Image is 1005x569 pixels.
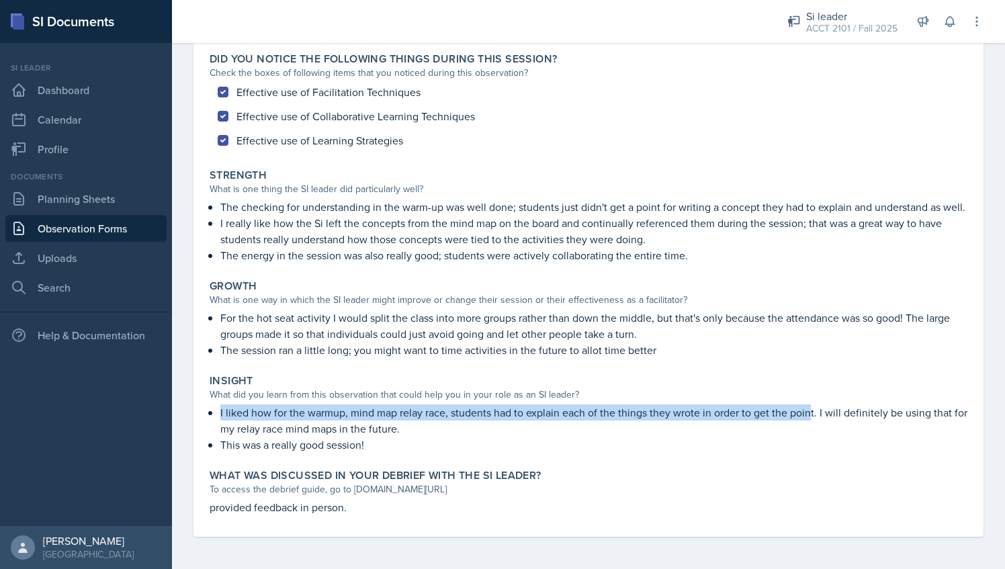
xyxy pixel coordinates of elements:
[5,136,167,163] a: Profile
[5,215,167,242] a: Observation Forms
[806,21,898,36] div: ACCT 2101 / Fall 2025
[220,199,967,215] p: The checking for understanding in the warm-up was well done; students just didn't get a point for...
[210,469,541,482] label: What was discussed in your debrief with the SI Leader?
[5,185,167,212] a: Planning Sheets
[5,106,167,133] a: Calendar
[220,310,967,342] p: For the hot seat activity I would split the class into more groups rather than down the middle, b...
[5,171,167,183] div: Documents
[5,322,167,349] div: Help & Documentation
[5,77,167,103] a: Dashboard
[220,437,967,453] p: This was a really good session!
[220,215,967,247] p: I really like how the Si left the concepts from the mind map on the board and continually referen...
[210,52,557,66] label: Did you notice the following things during this session?
[210,169,267,182] label: Strength
[210,388,967,402] div: What did you learn from this observation that could help you in your role as an SI leader?
[210,293,967,307] div: What is one way in which the SI leader might improve or change their session or their effectivene...
[210,182,967,196] div: What is one thing the SI leader did particularly well?
[210,499,967,515] p: provided feedback in person.
[5,62,167,74] div: Si leader
[5,274,167,301] a: Search
[5,245,167,271] a: Uploads
[210,482,967,496] div: To access the debrief guide, go to [DOMAIN_NAME][URL]
[210,279,257,293] label: Growth
[806,8,898,24] div: Si leader
[220,404,967,437] p: I liked how for the warmup, mind map relay race, students had to explain each of the things they ...
[220,247,967,263] p: The energy in the session was also really good; students were actively collaborating the entire t...
[210,374,253,388] label: Insight
[43,548,134,561] div: [GEOGRAPHIC_DATA]
[210,66,967,80] div: Check the boxes of following items that you noticed during this observation?
[43,534,134,548] div: [PERSON_NAME]
[220,342,967,358] p: The session ran a little long; you might want to time activities in the future to allot time better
